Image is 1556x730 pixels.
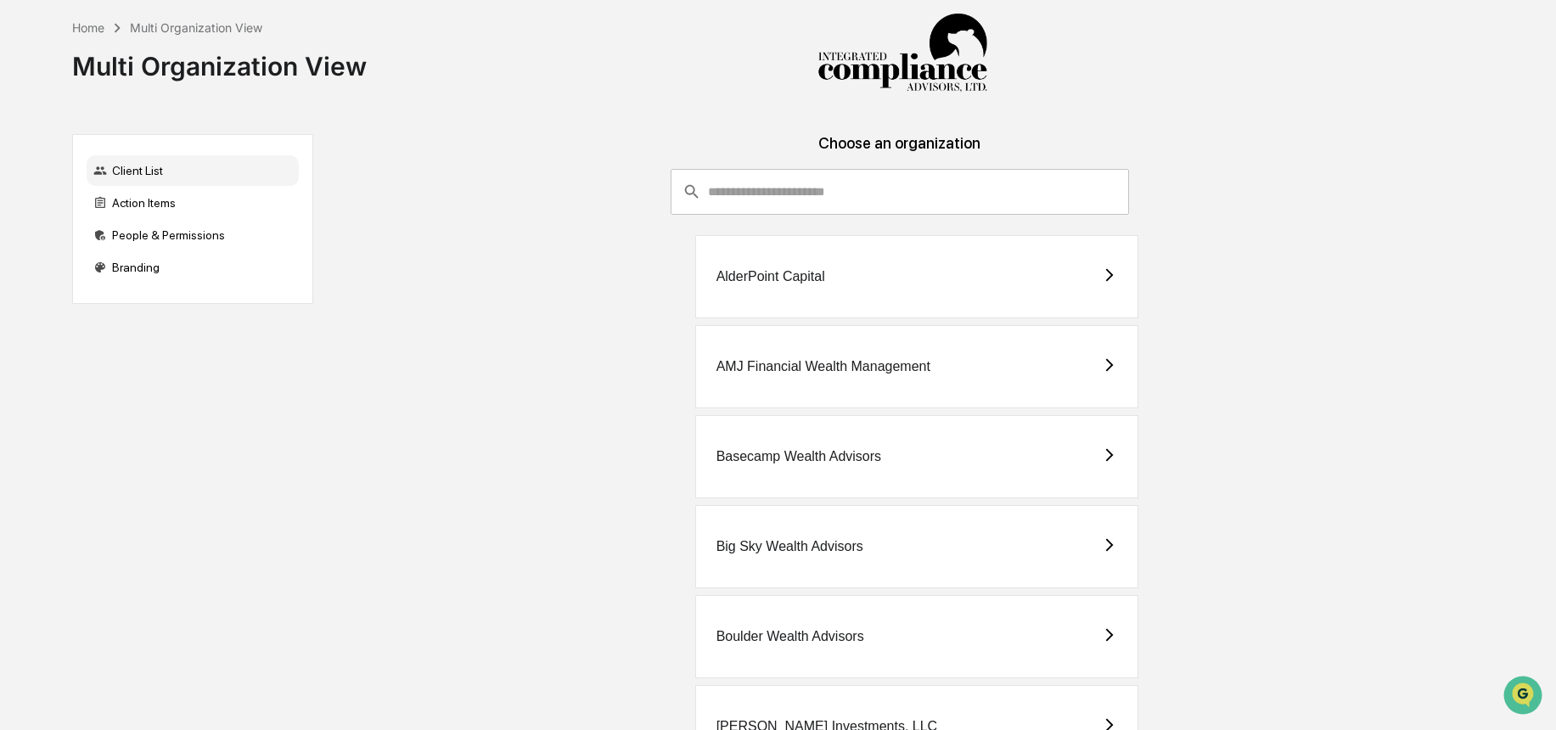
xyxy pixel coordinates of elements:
div: Home [72,20,104,35]
div: 🗄️ [123,216,137,229]
div: Multi Organization View [130,20,262,35]
div: AlderPoint Capital [716,269,825,284]
div: Multi Organization View [72,37,367,81]
div: AMJ Financial Wealth Management [716,359,930,374]
div: Choose an organization [327,134,1473,169]
div: 🖐️ [17,216,31,229]
iframe: Open customer support [1502,674,1548,720]
a: 🔎Data Lookup [10,239,114,270]
span: Data Lookup [34,246,107,263]
p: How can we help? [17,36,309,63]
div: Client List [87,155,299,186]
div: 🔎 [17,248,31,261]
div: Branding [87,252,299,283]
a: Powered byPylon [120,287,205,300]
button: Start new chat [289,135,309,155]
span: Preclearance [34,214,110,231]
div: consultant-dashboard__filter-organizations-search-bar [671,169,1129,215]
a: 🖐️Preclearance [10,207,116,238]
img: Integrated Compliance Advisors [817,14,987,93]
div: Basecamp Wealth Advisors [716,449,881,464]
span: Attestations [140,214,211,231]
span: Pylon [169,288,205,300]
a: 🗄️Attestations [116,207,217,238]
div: Start new chat [58,130,278,147]
div: We're available if you need us! [58,147,215,160]
div: Boulder Wealth Advisors [716,629,864,644]
div: Action Items [87,188,299,218]
img: 1746055101610-c473b297-6a78-478c-a979-82029cc54cd1 [17,130,48,160]
div: People & Permissions [87,220,299,250]
div: Big Sky Wealth Advisors [716,539,863,554]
